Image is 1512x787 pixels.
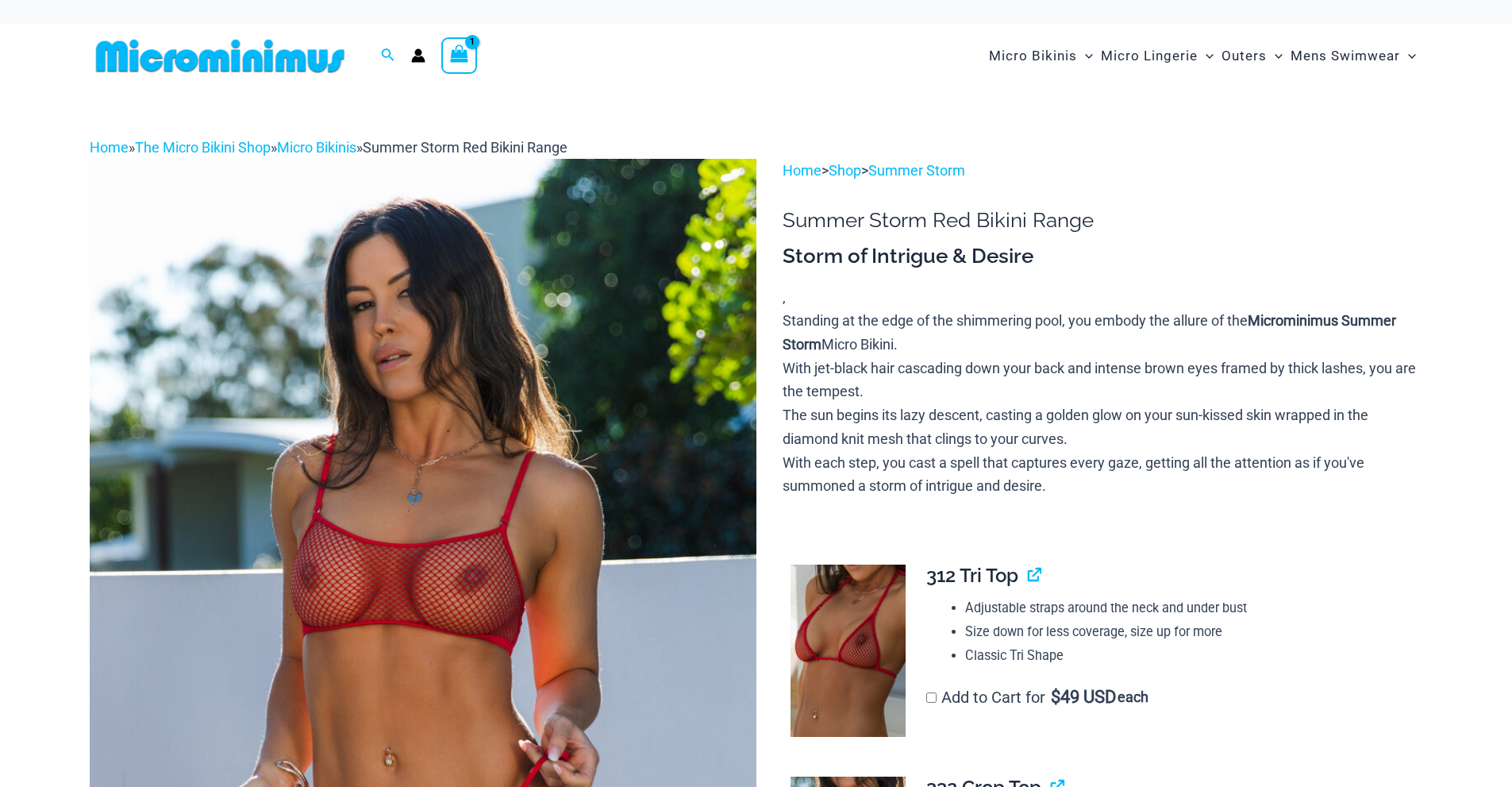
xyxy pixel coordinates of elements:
img: Summer Storm Red 312 Tri Top [791,565,906,738]
p: Standing at the edge of the shimmering pool, you embody the allure of the Micro Bikini. With jet-... [783,309,1422,498]
li: Classic Tri Shape [965,644,1410,668]
a: The Micro Bikini Shop [135,139,271,156]
a: Summer Storm [868,162,965,179]
span: Mens Swimwear [1291,36,1400,76]
li: Adjustable straps around the neck and under bust [965,596,1410,620]
a: Account icon link [411,48,425,63]
a: View Shopping Cart, 1 items [441,37,478,74]
label: Add to Cart for [926,688,1148,707]
span: 312 Tri Top [926,564,1018,587]
span: $ [1051,687,1060,707]
a: Search icon link [381,46,395,66]
h1: Summer Storm Red Bikini Range [783,208,1422,233]
span: 49 USD [1051,689,1116,705]
span: each [1118,689,1148,705]
span: Micro Bikinis [989,36,1077,76]
a: Mens SwimwearMenu ToggleMenu Toggle [1287,32,1420,80]
span: Menu Toggle [1198,36,1214,76]
input: Add to Cart for$49 USD each [926,692,937,703]
a: Home [90,139,129,156]
img: MM SHOP LOGO FLAT [90,38,351,74]
span: Micro Lingerie [1101,36,1198,76]
span: » » » [90,139,567,156]
a: Micro BikinisMenu ToggleMenu Toggle [985,32,1097,80]
a: Home [783,162,821,179]
span: Menu Toggle [1267,36,1283,76]
li: Size down for less coverage, size up for more [965,620,1410,644]
a: Micro Bikinis [277,139,356,156]
span: Menu Toggle [1077,36,1093,76]
h3: Storm of Intrigue & Desire [783,243,1422,270]
a: Shop [829,162,861,179]
p: > > [783,159,1422,183]
span: Outers [1222,36,1267,76]
span: Menu Toggle [1400,36,1416,76]
nav: Site Navigation [983,29,1423,83]
a: Micro LingerieMenu ToggleMenu Toggle [1097,32,1218,80]
a: OutersMenu ToggleMenu Toggle [1218,32,1287,80]
span: Summer Storm Red Bikini Range [363,139,567,156]
div: , [783,243,1422,498]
